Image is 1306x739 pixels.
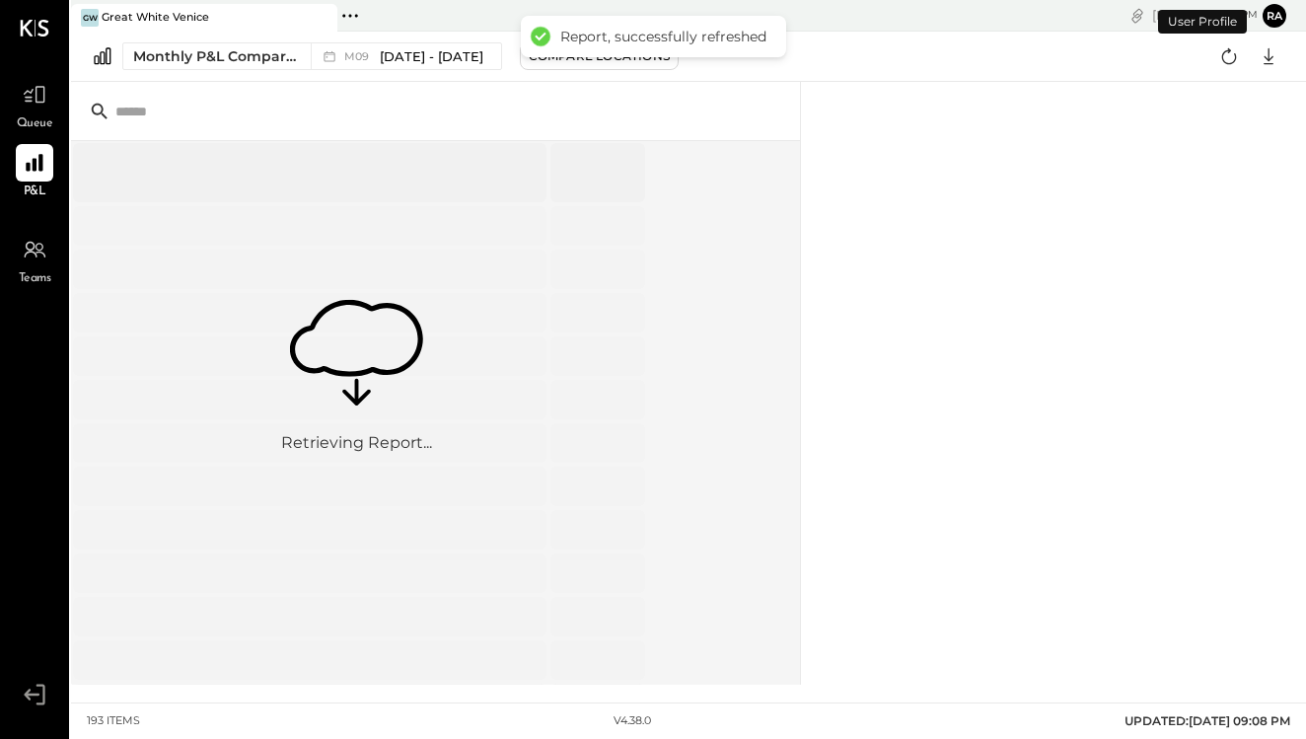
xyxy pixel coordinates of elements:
div: Great White Venice [102,10,209,26]
span: Queue [17,115,53,133]
a: P&L [1,144,68,201]
div: Retrieving Report... [281,433,432,456]
button: Monthly P&L Comparison M09[DATE] - [DATE] [122,42,502,70]
div: copy link [1127,5,1147,26]
div: Report, successfully refreshed [560,28,766,45]
div: 193 items [87,713,140,729]
span: UPDATED: [DATE] 09:08 PM [1125,713,1290,728]
span: [DATE] - [DATE] [380,47,483,66]
span: pm [1241,8,1258,22]
span: P&L [24,184,46,201]
div: v 4.38.0 [614,713,651,729]
span: 9 : 08 [1198,6,1238,25]
span: Teams [19,270,51,288]
div: Monthly P&L Comparison [133,46,299,66]
div: User Profile [1158,10,1247,34]
div: [DATE] [1152,6,1258,25]
span: M09 [344,51,375,62]
div: GW [81,9,99,27]
a: Queue [1,76,68,133]
a: Teams [1,231,68,288]
button: Compare Locations [520,42,679,70]
button: ra [1263,4,1286,28]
